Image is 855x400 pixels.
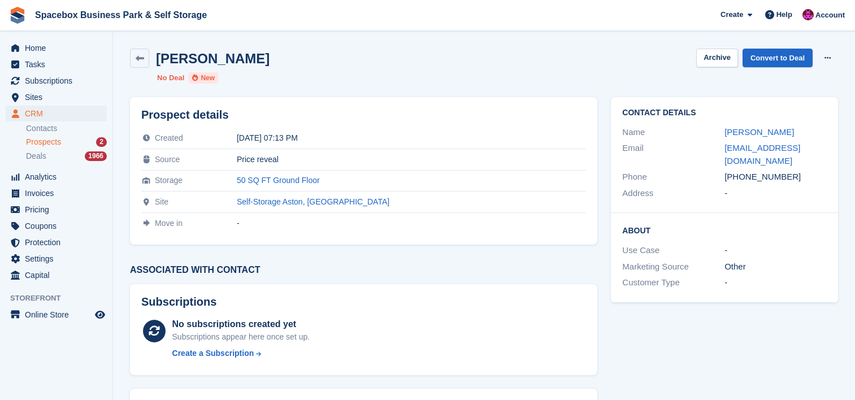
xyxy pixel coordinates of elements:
span: Create [721,9,743,20]
img: Shitika Balanath [802,9,814,20]
a: Contacts [26,123,107,134]
div: - [724,187,827,200]
div: [PHONE_NUMBER] [724,171,827,184]
div: No subscriptions created yet [172,318,310,331]
div: Create a Subscription [172,347,254,359]
a: Self-Storage Aston, [GEOGRAPHIC_DATA] [237,197,389,206]
a: menu [6,234,107,250]
li: No Deal [157,72,184,84]
a: menu [6,218,107,234]
div: Marketing Source [622,260,724,273]
a: Prospects 2 [26,136,107,148]
span: Protection [25,234,93,250]
h2: About [622,224,827,236]
span: Deals [26,151,46,162]
h2: Contact Details [622,108,827,118]
span: Online Store [25,307,93,323]
span: Tasks [25,56,93,72]
span: Home [25,40,93,56]
span: Invoices [25,185,93,201]
span: Capital [25,267,93,283]
span: CRM [25,106,93,121]
a: Create a Subscription [172,347,310,359]
span: Analytics [25,169,93,185]
div: Name [622,126,724,139]
div: - [724,276,827,289]
a: menu [6,89,107,105]
div: [DATE] 07:13 PM [237,133,586,142]
button: Archive [696,49,738,67]
span: Settings [25,251,93,267]
a: menu [6,307,107,323]
span: Pricing [25,202,93,218]
a: [PERSON_NAME] [724,127,794,137]
div: Other [724,260,827,273]
div: Customer Type [622,276,724,289]
a: 50 SQ FT Ground Floor [237,176,320,185]
h2: [PERSON_NAME] [156,51,270,66]
a: Preview store [93,308,107,321]
a: menu [6,185,107,201]
a: menu [6,56,107,72]
a: menu [6,106,107,121]
div: 2 [96,137,107,147]
img: stora-icon-8386f47178a22dfd0bd8f6a31ec36ba5ce8667c1dd55bd0f319d3a0aa187defe.svg [9,7,26,24]
a: Spacebox Business Park & Self Storage [31,6,211,24]
span: Source [155,155,180,164]
span: Move in [155,219,183,228]
span: Help [776,9,792,20]
a: menu [6,267,107,283]
a: menu [6,169,107,185]
span: Sites [25,89,93,105]
a: Convert to Deal [743,49,813,67]
a: menu [6,40,107,56]
span: Created [155,133,183,142]
span: Prospects [26,137,61,147]
h2: Prospect details [141,108,586,121]
span: Storage [155,176,183,185]
div: Use Case [622,244,724,257]
a: menu [6,202,107,218]
h3: Associated with contact [130,265,597,275]
span: Account [815,10,845,21]
span: Site [155,197,168,206]
span: Storefront [10,293,112,304]
div: - [237,219,586,228]
a: [EMAIL_ADDRESS][DOMAIN_NAME] [724,143,800,166]
a: Deals 1966 [26,150,107,162]
div: Price reveal [237,155,586,164]
a: menu [6,73,107,89]
li: New [189,72,218,84]
div: Address [622,187,724,200]
div: Subscriptions appear here once set up. [172,331,310,343]
h2: Subscriptions [141,295,586,308]
div: Phone [622,171,724,184]
a: menu [6,251,107,267]
div: - [724,244,827,257]
span: Subscriptions [25,73,93,89]
span: Coupons [25,218,93,234]
div: 1966 [85,151,107,161]
div: Email [622,142,724,167]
